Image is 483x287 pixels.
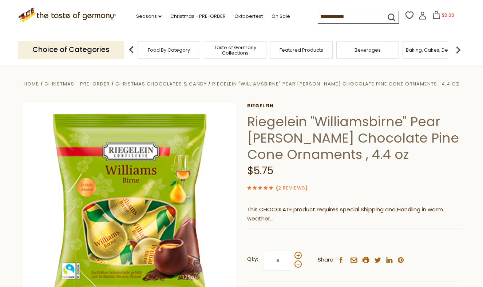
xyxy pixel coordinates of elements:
[442,12,454,18] span: $0.00
[451,43,466,57] img: next arrow
[115,80,207,87] a: Christmas Chocolates & Candy
[406,47,462,53] a: Baking, Cakes, Desserts
[278,184,305,192] a: 2 Reviews
[136,12,162,20] a: Seasons
[44,80,110,87] a: Christmas - PRE-ORDER
[247,103,460,109] a: Riegelein
[170,12,226,20] a: Christmas - PRE-ORDER
[272,12,290,20] a: On Sale
[212,80,459,87] a: Riegelein "Williamsbirne" Pear [PERSON_NAME] Chocolate Pine Cone Ornaments , 4.4 oz
[124,43,139,57] img: previous arrow
[280,47,323,53] a: Featured Products
[263,251,293,271] input: Qty:
[355,47,381,53] a: Beverages
[318,255,334,264] span: Share:
[206,45,264,56] a: Taste of Germany Collections
[247,164,273,178] span: $5.75
[247,113,460,163] h1: Riegelein "Williamsbirne" Pear [PERSON_NAME] Chocolate Pine Cone Ornaments , 4.4 oz
[18,41,124,59] p: Choice of Categories
[24,80,39,87] a: Home
[148,47,190,53] a: Food By Category
[247,205,460,223] p: This CHOCOLATE product requires special Shipping and Handling in warm weather
[247,255,258,264] strong: Qty:
[276,184,308,191] span: ( )
[428,11,459,22] button: $0.00
[234,12,263,20] a: Oktoberfest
